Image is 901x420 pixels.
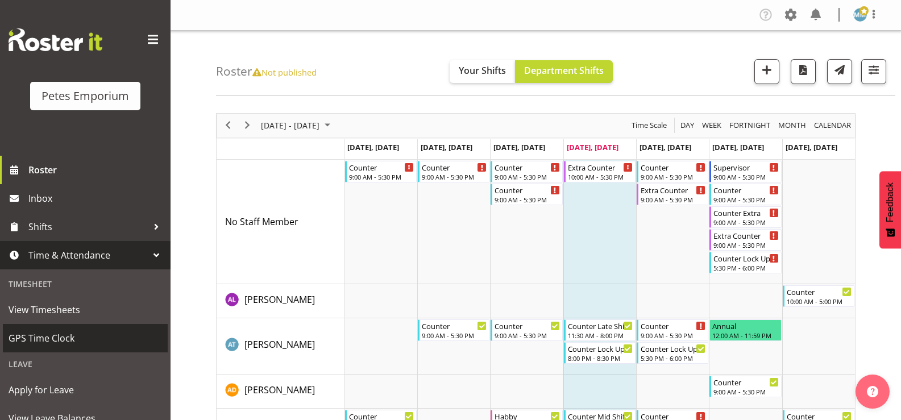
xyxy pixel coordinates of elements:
[422,320,487,331] div: Counter
[709,252,781,273] div: No Staff Member"s event - Counter Lock Up Begin From Saturday, October 11, 2025 at 5:30:00 PM GMT...
[713,207,778,218] div: Counter Extra
[418,161,489,182] div: No Staff Member"s event - Counter Begin From Tuesday, October 7, 2025 at 9:00:00 AM GMT+13:00 End...
[515,60,613,83] button: Department Shifts
[728,118,773,132] button: Fortnight
[257,114,337,138] div: October 06 - 12, 2025
[641,331,705,340] div: 9:00 AM - 5:30 PM
[244,293,315,306] a: [PERSON_NAME]
[630,118,669,132] button: Time Scale
[240,118,255,132] button: Next
[3,352,168,376] div: Leave
[495,184,559,196] div: Counter
[422,172,487,181] div: 9:00 AM - 5:30 PM
[218,114,238,138] div: previous period
[641,195,705,204] div: 9:00 AM - 5:30 PM
[713,387,778,396] div: 9:00 AM - 5:30 PM
[709,206,781,228] div: No Staff Member"s event - Counter Extra Begin From Saturday, October 11, 2025 at 9:00:00 AM GMT+1...
[700,118,724,132] button: Timeline Week
[787,297,852,306] div: 10:00 AM - 5:00 PM
[827,59,852,84] button: Send a list of all shifts for the selected filtered period to all rostered employees.
[861,59,886,84] button: Filter Shifts
[568,343,633,354] div: Counter Lock Up
[637,184,708,205] div: No Staff Member"s event - Extra Counter Begin From Friday, October 10, 2025 at 9:00:00 AM GMT+13:...
[812,118,853,132] button: Month
[709,184,781,205] div: No Staff Member"s event - Counter Begin From Saturday, October 11, 2025 at 9:00:00 AM GMT+13:00 E...
[217,318,344,375] td: Alex-Micheal Taniwha resource
[640,142,691,152] span: [DATE], [DATE]
[28,190,165,207] span: Inbox
[641,184,705,196] div: Extra Counter
[421,142,472,152] span: [DATE], [DATE]
[9,28,102,51] img: Rosterit website logo
[568,320,633,331] div: Counter Late Shift
[712,331,778,340] div: 12:00 AM - 11:59 PM
[259,118,335,132] button: October 2025
[9,381,162,398] span: Apply for Leave
[3,296,168,324] a: View Timesheets
[495,320,559,331] div: Counter
[524,64,604,77] span: Department Shifts
[709,161,781,182] div: No Staff Member"s event - Supervisor Begin From Saturday, October 11, 2025 at 9:00:00 AM GMT+13:0...
[495,172,559,181] div: 9:00 AM - 5:30 PM
[709,319,781,341] div: Alex-Micheal Taniwha"s event - Annual Begin From Saturday, October 11, 2025 at 12:00:00 AM GMT+13...
[713,230,778,241] div: Extra Counter
[713,376,778,388] div: Counter
[564,342,636,364] div: Alex-Micheal Taniwha"s event - Counter Lock Up Begin From Thursday, October 9, 2025 at 8:00:00 PM...
[713,240,778,249] div: 9:00 AM - 5:30 PM
[221,118,236,132] button: Previous
[217,284,344,318] td: Abigail Lane resource
[679,118,695,132] span: Day
[41,88,129,105] div: Petes Emporium
[713,252,778,264] div: Counter Lock Up
[641,343,705,354] div: Counter Lock Up
[713,218,778,227] div: 9:00 AM - 5:30 PM
[225,215,298,228] a: No Staff Member
[347,142,399,152] span: [DATE], [DATE]
[637,161,708,182] div: No Staff Member"s event - Counter Begin From Friday, October 10, 2025 at 9:00:00 AM GMT+13:00 End...
[709,229,781,251] div: No Staff Member"s event - Extra Counter Begin From Saturday, October 11, 2025 at 9:00:00 AM GMT+1...
[713,161,778,173] div: Supervisor
[493,142,545,152] span: [DATE], [DATE]
[9,330,162,347] span: GPS Time Clock
[495,331,559,340] div: 9:00 AM - 5:30 PM
[495,195,559,204] div: 9:00 AM - 5:30 PM
[349,172,414,181] div: 9:00 AM - 5:30 PM
[641,320,705,331] div: Counter
[709,376,781,397] div: Amelia Denz"s event - Counter Begin From Saturday, October 11, 2025 at 9:00:00 AM GMT+13:00 Ends ...
[786,142,837,152] span: [DATE], [DATE]
[491,184,562,205] div: No Staff Member"s event - Counter Begin From Wednesday, October 8, 2025 at 9:00:00 AM GMT+13:00 E...
[568,161,633,173] div: Extra Counter
[630,118,668,132] span: Time Scale
[679,118,696,132] button: Timeline Day
[345,161,417,182] div: No Staff Member"s event - Counter Begin From Monday, October 6, 2025 at 9:00:00 AM GMT+13:00 Ends...
[28,161,165,178] span: Roster
[252,66,317,78] span: Not published
[754,59,779,84] button: Add a new shift
[491,161,562,182] div: No Staff Member"s event - Counter Begin From Wednesday, October 8, 2025 at 9:00:00 AM GMT+13:00 E...
[853,8,867,22] img: mandy-mosley3858.jpg
[244,383,315,397] a: [PERSON_NAME]
[713,195,778,204] div: 9:00 AM - 5:30 PM
[867,386,878,397] img: help-xxl-2.png
[568,331,633,340] div: 11:30 AM - 8:00 PM
[641,172,705,181] div: 9:00 AM - 5:30 PM
[495,161,559,173] div: Counter
[813,118,852,132] span: calendar
[777,118,808,132] button: Timeline Month
[9,301,162,318] span: View Timesheets
[701,118,723,132] span: Week
[641,354,705,363] div: 5:30 PM - 6:00 PM
[564,319,636,341] div: Alex-Micheal Taniwha"s event - Counter Late Shift Begin From Thursday, October 9, 2025 at 11:30:0...
[3,272,168,296] div: Timesheet
[244,338,315,351] a: [PERSON_NAME]
[349,161,414,173] div: Counter
[564,161,636,182] div: No Staff Member"s event - Extra Counter Begin From Thursday, October 9, 2025 at 10:00:00 AM GMT+1...
[244,384,315,396] span: [PERSON_NAME]
[491,319,562,341] div: Alex-Micheal Taniwha"s event - Counter Begin From Wednesday, October 8, 2025 at 9:00:00 AM GMT+13...
[641,161,705,173] div: Counter
[713,172,778,181] div: 9:00 AM - 5:30 PM
[422,161,487,173] div: Counter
